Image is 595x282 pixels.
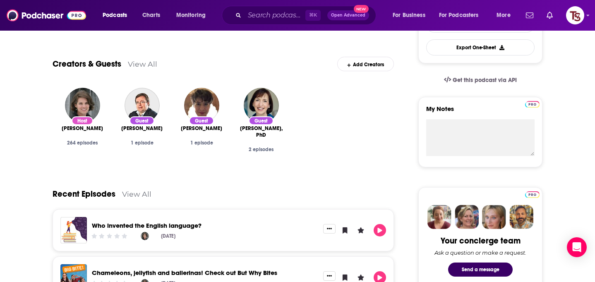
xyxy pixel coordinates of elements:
[130,116,154,125] div: Guest
[53,59,121,69] a: Creators & Guests
[566,6,584,24] span: Logged in as TvSMediaGroup
[189,116,214,125] div: Guest
[121,125,163,132] span: [PERSON_NAME]
[337,57,394,71] div: Add Creators
[497,10,511,21] span: More
[327,10,369,20] button: Open AdvancedNew
[567,237,587,257] div: Open Intercom Messenger
[566,6,584,24] img: User Profile
[393,10,425,21] span: For Business
[439,10,479,21] span: For Podcasters
[509,205,533,229] img: Jon Profile
[437,70,523,90] a: Get this podcast via API
[7,7,86,23] img: Podchaser - Follow, Share and Rate Podcasts
[525,100,540,108] a: Pro website
[238,125,284,138] a: Eileen Kennedy-Moore, PhD
[122,190,151,198] a: View All
[92,222,202,229] a: Who invented the English language?
[178,140,225,146] div: 1 episode
[249,116,274,125] div: Guest
[184,88,219,123] img: Anna Szymanski
[434,9,491,22] button: open menu
[427,205,451,229] img: Sydney Profile
[170,9,216,22] button: open menu
[523,8,537,22] a: Show notifications dropdown
[426,39,535,55] button: Export One-Sheet
[121,125,163,132] a: Patrick Kidd
[525,191,540,198] img: Podchaser Pro
[97,9,138,22] button: open menu
[339,224,351,236] button: Bookmark Episode
[354,5,369,13] span: New
[453,77,517,84] span: Get this podcast via API
[62,125,103,132] span: [PERSON_NAME]
[60,217,87,243] img: Who invented the English language?
[161,233,175,239] div: [DATE]
[374,224,386,236] button: Play
[355,224,367,236] button: Leave a Rating
[142,10,160,21] span: Charts
[125,88,160,123] img: Patrick Kidd
[441,236,521,246] div: Your concierge team
[245,9,305,22] input: Search podcasts, credits, & more...
[331,13,365,17] span: Open Advanced
[238,125,284,138] span: [PERSON_NAME], PhD
[448,263,513,277] button: Send a message
[91,233,128,239] div: Community Rating: 0 out of 5
[525,101,540,108] img: Podchaser Pro
[323,271,336,280] button: Show More Button
[387,9,436,22] button: open menu
[103,10,127,21] span: Podcasts
[119,140,165,146] div: 1 episode
[244,88,279,123] img: Eileen Kennedy-Moore, PhD
[59,140,106,146] div: 264 episodes
[62,125,103,132] a: Jane Lindholm
[65,88,100,123] img: Jane Lindholm
[53,189,115,199] a: Recent Episodes
[181,125,222,132] a: Anna Szymanski
[491,9,521,22] button: open menu
[455,205,479,229] img: Barbara Profile
[238,147,284,152] div: 2 episodes
[72,116,93,125] div: Host
[92,269,277,277] a: Chameleons, jellyfish and ballerinas! Check out But Why Bites
[181,125,222,132] span: [PERSON_NAME]
[434,249,526,256] div: Ask a question or make a request.
[323,224,336,233] button: Show More Button
[176,10,206,21] span: Monitoring
[525,190,540,198] a: Pro website
[305,10,321,21] span: ⌘ K
[230,6,384,25] div: Search podcasts, credits, & more...
[543,8,556,22] a: Show notifications dropdown
[482,205,506,229] img: Jules Profile
[141,232,149,240] img: Jane Lindholm
[137,9,165,22] a: Charts
[566,6,584,24] button: Show profile menu
[426,105,535,119] label: My Notes
[128,60,157,68] a: View All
